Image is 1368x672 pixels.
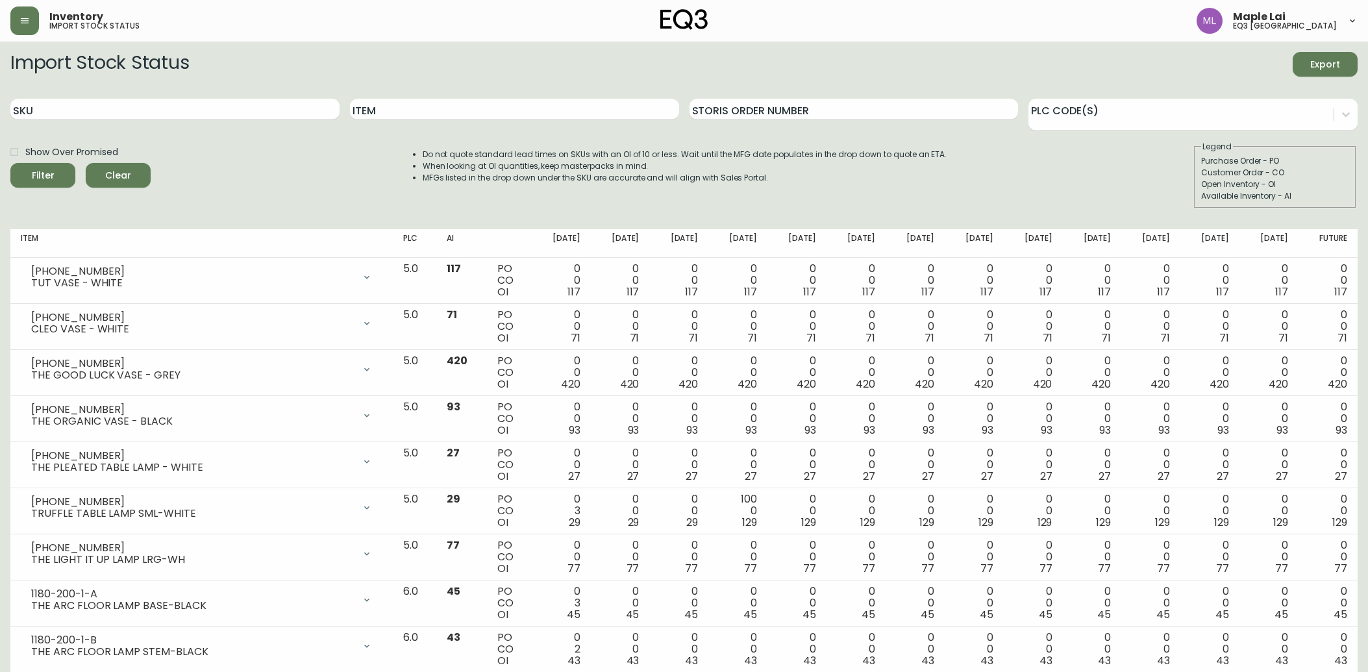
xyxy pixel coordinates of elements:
div: 0 0 [660,309,698,344]
span: 93 [1158,423,1170,438]
th: PLC [393,229,436,258]
div: 0 0 [1309,355,1347,390]
div: 0 0 [1073,309,1111,344]
span: 77 [1098,561,1111,576]
div: 0 0 [778,493,816,529]
span: 93 [628,423,640,438]
div: 0 0 [601,586,640,621]
span: 77 [1157,561,1170,576]
div: 0 0 [1250,401,1288,436]
span: 117 [803,284,816,299]
span: OI [497,423,508,438]
span: 117 [447,261,461,276]
span: 93 [982,423,993,438]
div: 0 0 [1191,263,1229,298]
span: 71 [806,330,816,345]
div: 0 0 [896,355,934,390]
span: 27 [1335,469,1347,484]
li: MFGs listed in the drop down under the SKU are accurate and will align with Sales Portal. [423,172,947,184]
span: 420 [1091,377,1111,392]
div: 0 0 [719,586,757,621]
span: 117 [567,284,580,299]
div: 0 0 [542,540,580,575]
span: 27 [1099,469,1111,484]
span: 77 [627,561,640,576]
span: Show Over Promised [25,145,118,159]
div: 0 0 [1073,540,1111,575]
div: 0 0 [1014,263,1052,298]
div: PO CO [497,540,521,575]
span: 71 [865,330,875,345]
td: 5.0 [393,534,436,580]
th: [DATE] [708,229,767,258]
span: 27 [1040,469,1052,484]
div: PO CO [497,401,521,436]
div: [PHONE_NUMBER] [31,496,354,508]
span: 117 [1157,284,1170,299]
div: 0 0 [660,540,698,575]
span: 420 [561,377,580,392]
div: 0 0 [837,355,875,390]
div: 0 0 [1014,355,1052,390]
div: 0 0 [1191,493,1229,529]
div: 0 0 [601,447,640,482]
span: 93 [1041,423,1052,438]
div: 1180-200-1-ATHE ARC FLOOR LAMP BASE-BLACK [21,586,382,614]
div: 0 0 [1132,355,1170,390]
h5: eq3 [GEOGRAPHIC_DATA] [1233,22,1337,30]
span: 77 [921,561,934,576]
span: 117 [1216,284,1229,299]
span: 129 [1273,515,1288,530]
div: 0 0 [1250,447,1288,482]
span: 71 [1278,330,1288,345]
div: Filter [32,168,55,184]
span: 129 [1038,515,1052,530]
div: 0 0 [778,540,816,575]
div: 0 0 [1191,540,1229,575]
span: 29 [628,515,640,530]
div: 0 0 [601,309,640,344]
span: 27 [686,469,698,484]
div: THE ORGANIC VASE - BLACK [31,416,354,427]
div: 0 0 [778,447,816,482]
span: 129 [1214,515,1229,530]
div: 0 0 [601,540,640,575]
div: 0 0 [1250,309,1288,344]
div: 0 0 [955,309,993,344]
div: 0 0 [955,493,993,529]
button: Export [1293,52,1358,77]
div: 0 0 [1191,309,1229,344]
span: Clear [96,168,140,184]
span: 93 [804,423,816,438]
span: 71 [688,330,698,345]
span: 77 [685,561,698,576]
div: 1180-200-1-BTHE ARC FLOOR LAMP STEM-BLACK [21,632,382,660]
div: 0 0 [837,263,875,298]
div: 0 0 [837,309,875,344]
th: [DATE] [827,229,886,258]
span: 420 [1269,377,1288,392]
div: 0 0 [837,401,875,436]
span: Inventory [49,12,103,22]
span: OI [497,377,508,392]
span: 71 [984,330,993,345]
span: 129 [742,515,757,530]
td: 6.0 [393,580,436,627]
span: 117 [921,284,934,299]
td: 5.0 [393,258,436,304]
span: 71 [925,330,934,345]
span: 27 [1158,469,1170,484]
div: 0 0 [1073,355,1111,390]
div: 0 0 [1250,355,1288,390]
span: 77 [980,561,993,576]
td: 5.0 [393,304,436,350]
div: 0 0 [719,355,757,390]
div: 0 0 [542,447,580,482]
div: THE ARC FLOOR LAMP BASE-BLACK [31,600,354,612]
span: 129 [801,515,816,530]
span: 420 [974,377,993,392]
th: [DATE] [1239,229,1299,258]
span: 71 [1337,330,1347,345]
span: 93 [1276,423,1288,438]
div: 0 0 [1014,493,1052,529]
